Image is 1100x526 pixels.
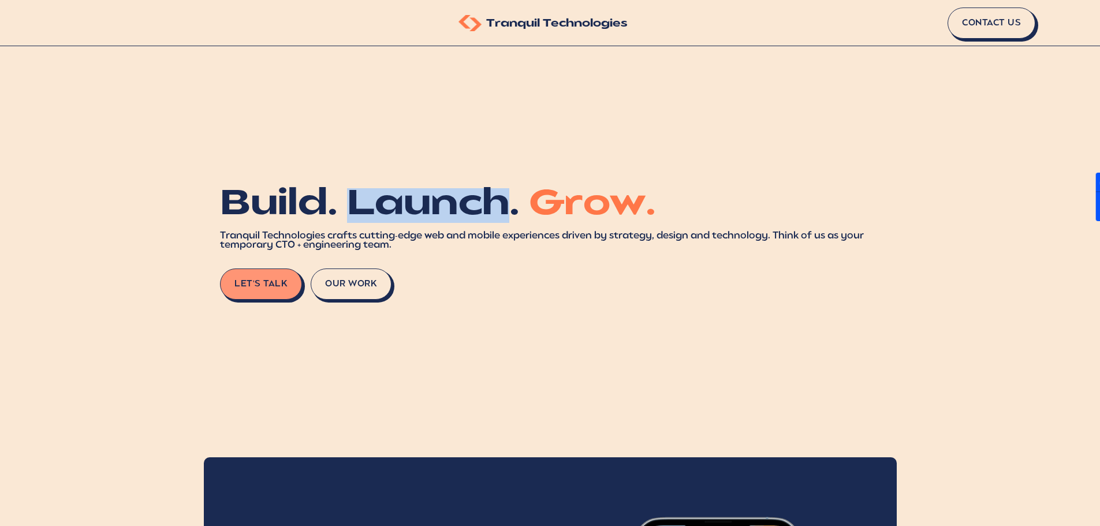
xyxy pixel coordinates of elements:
[220,188,880,223] h1: Build. Launch.
[220,268,302,300] a: Let's Talk
[948,8,1035,39] a: Contact Us
[311,268,391,300] button: Our Work
[458,15,482,31] img: Tranquil Technologies Logo
[220,232,880,250] div: Tranquil Technologies crafts cutting-edge web and mobile experiences driven by strategy, design a...
[486,19,628,29] span: Tranquil Technologies
[529,188,656,223] span: Grow.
